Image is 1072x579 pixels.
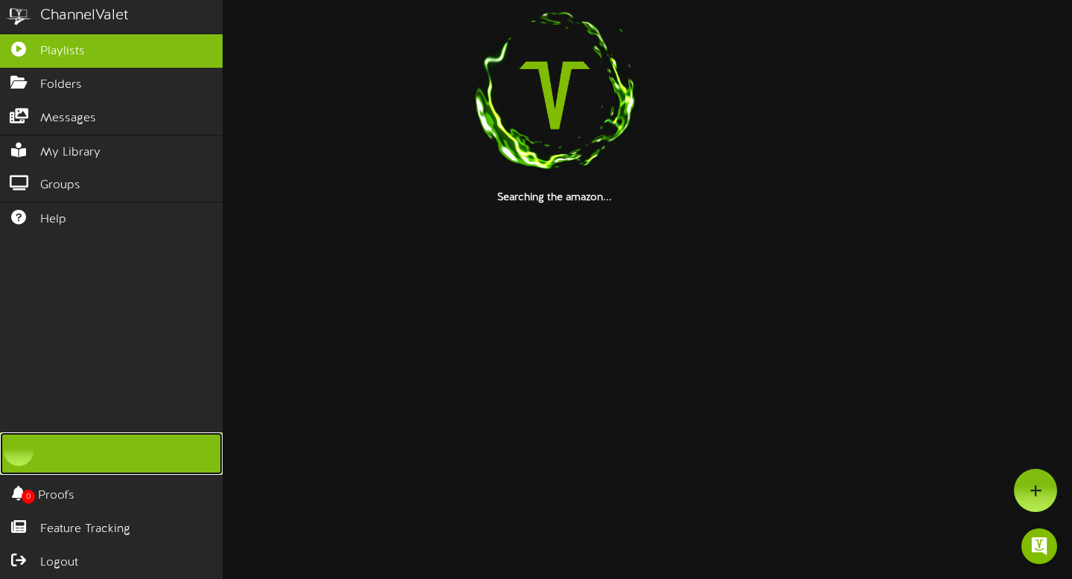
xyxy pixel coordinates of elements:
[40,43,85,60] span: Playlists
[40,177,80,194] span: Groups
[40,554,78,572] span: Logout
[497,192,612,203] strong: Searching the amazon...
[40,211,66,228] span: Help
[22,490,35,504] span: 0
[40,521,130,538] span: Feature Tracking
[40,77,82,94] span: Folders
[40,5,129,27] div: ChannelValet
[38,487,74,505] span: Proofs
[40,110,96,127] span: Messages
[40,144,100,161] span: My Library
[1021,528,1057,564] div: Open Intercom Messenger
